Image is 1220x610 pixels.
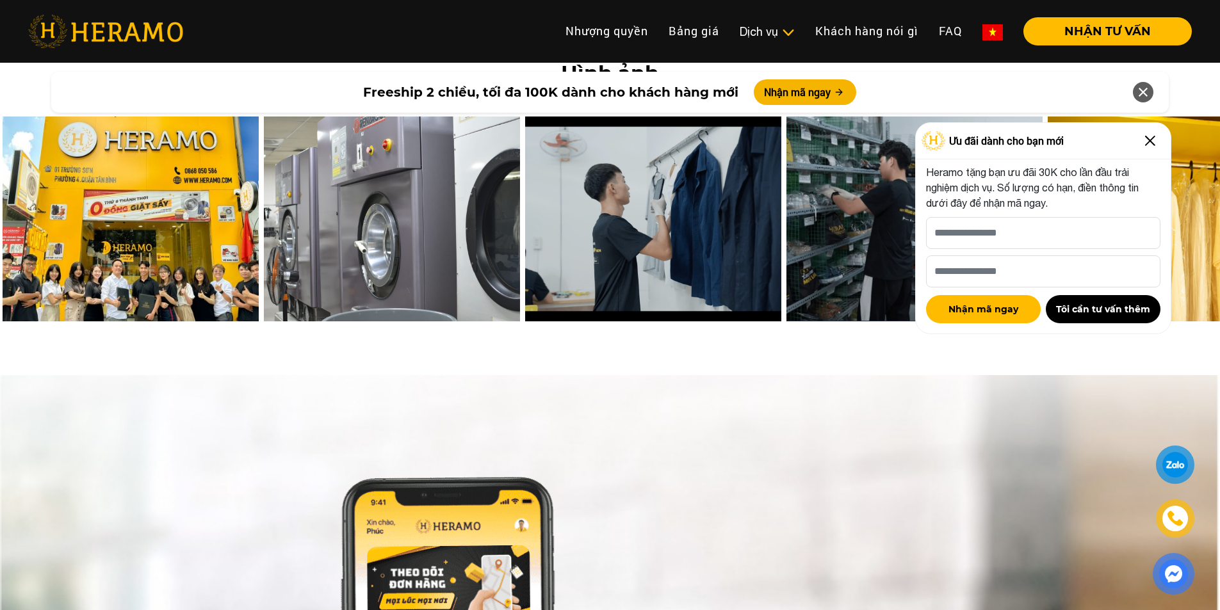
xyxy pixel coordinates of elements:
[781,26,795,39] img: subToggleIcon
[982,24,1003,40] img: vn-flag.png
[1158,501,1192,536] a: phone-icon
[754,79,856,105] button: Nhận mã ngay
[1168,511,1183,526] img: phone-icon
[525,116,781,321] img: hinh-anh-desktop-8.jpg
[922,131,946,150] img: Logo
[926,295,1041,323] button: Nhận mã ngay
[740,23,795,40] div: Dịch vụ
[949,133,1064,148] span: Ưu đãi dành cho bạn mới
[1140,131,1160,151] img: Close
[363,83,738,102] span: Freeship 2 chiều, tối đa 100K dành cho khách hàng mới
[555,17,658,45] a: Nhượng quyền
[1013,26,1192,37] a: NHẬN TƯ VẤN
[1046,295,1160,323] button: Tôi cần tư vấn thêm
[786,116,1043,321] img: hinh-anh-desktop-9.jpg
[28,15,183,48] img: heramo-logo.png
[3,116,259,321] img: hinh-anh-desktop-1.jpg
[1023,17,1192,45] button: NHẬN TƯ VẤN
[658,17,729,45] a: Bảng giá
[926,165,1160,211] p: Heramo tặng bạn ưu đãi 30K cho lần đầu trải nghiệm dịch vụ. Số lượng có hạn, điền thông tin dưới ...
[929,17,972,45] a: FAQ
[264,116,520,321] img: hinh-anh-desktop-7.jpg
[805,17,929,45] a: Khách hàng nói gì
